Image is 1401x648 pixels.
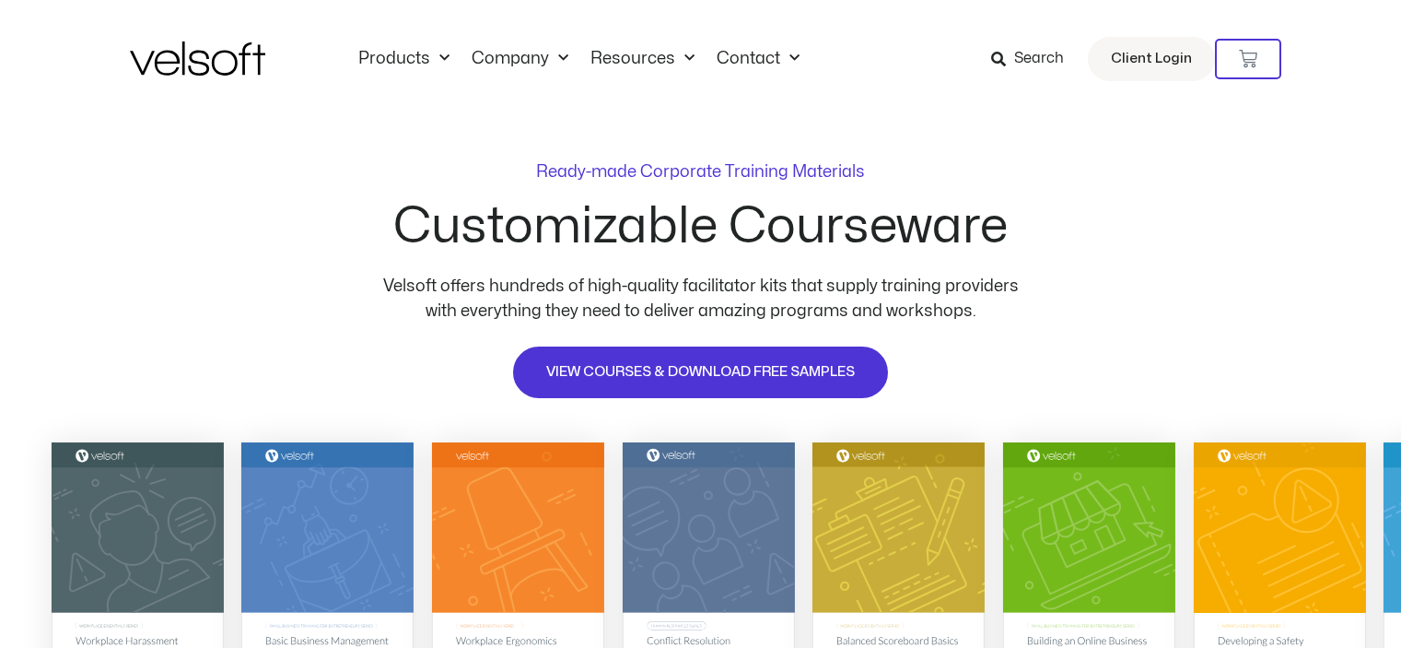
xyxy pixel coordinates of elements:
p: Velsoft offers hundreds of high-quality facilitator kits that supply training providers with ever... [369,274,1033,324]
a: VIEW COURSES & DOWNLOAD FREE SAMPLES [511,345,890,400]
span: Search [1014,47,1064,71]
span: VIEW COURSES & DOWNLOAD FREE SAMPLES [546,361,855,383]
p: Ready-made Corporate Training Materials [536,164,865,181]
a: ProductsMenu Toggle [347,49,461,69]
a: Client Login [1088,37,1215,81]
h2: Customizable Courseware [393,202,1008,252]
a: ResourcesMenu Toggle [579,49,706,69]
a: Search [991,43,1077,75]
nav: Menu [347,49,811,69]
span: Client Login [1111,47,1192,71]
a: ContactMenu Toggle [706,49,811,69]
img: Velsoft Training Materials [130,41,265,76]
a: CompanyMenu Toggle [461,49,579,69]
